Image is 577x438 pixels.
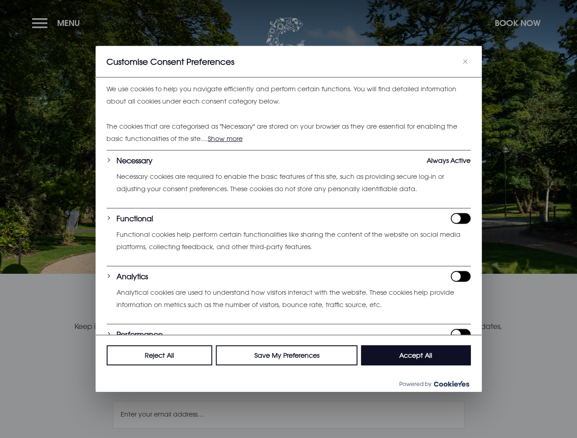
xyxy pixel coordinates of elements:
[434,381,469,387] img: Cookieyes logo
[463,59,467,64] img: Close
[116,171,471,195] p: Necessary cookies are required to enable the basic features of this site, such as providing secur...
[116,155,153,166] button: Necessary
[95,375,482,392] div: Powered by
[116,287,471,311] p: Analytical cookies are used to understand how visitors interact with the website. These cookies h...
[116,329,163,340] button: Performance
[450,329,471,340] input: Enable Performance
[106,56,234,67] span: Customise Consent Preferences
[216,345,358,365] button: Save My Preferences
[106,83,471,107] p: We use cookies to help you navigate efficiently and perform certain functions. You will find deta...
[208,133,243,144] button: Show more
[361,345,471,365] button: Accept All
[116,229,471,253] p: Functional cookies help perform certain functionalities like sharing the content of the website o...
[116,213,153,224] button: Functional
[106,345,212,365] button: Reject All
[427,155,471,166] span: Always Active
[95,46,482,392] div: Customise Consent Preferences
[450,213,471,224] input: Enable Functional
[450,271,471,282] input: Enable Analytics
[106,120,471,145] p: The cookies that are categorised as "Necessary" are stored on your browser as they are essential ...
[116,271,148,282] button: Analytics
[460,56,471,67] button: Close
